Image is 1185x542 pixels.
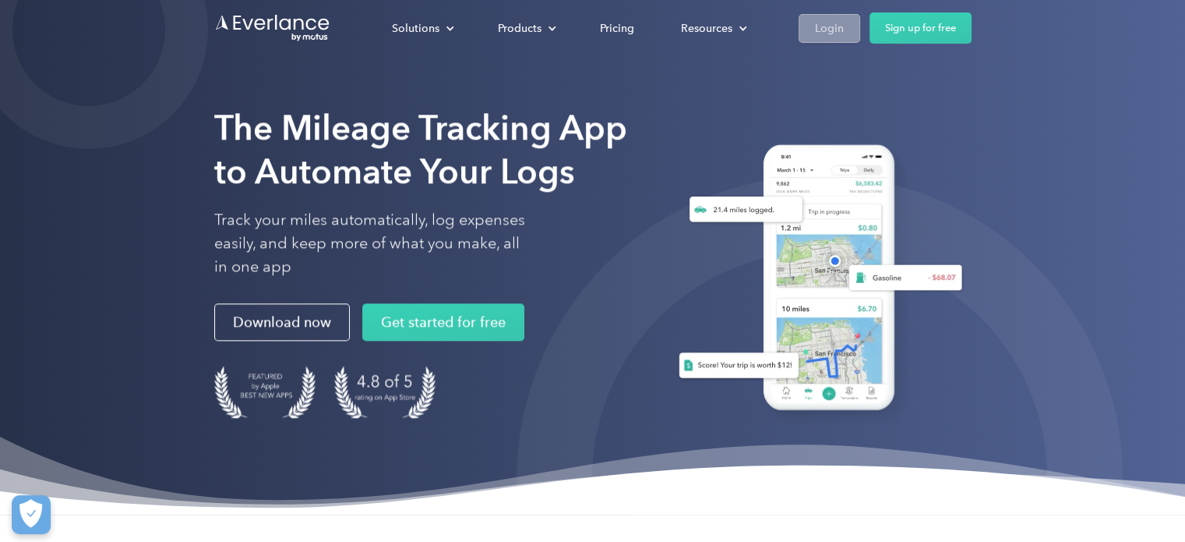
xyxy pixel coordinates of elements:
[665,15,760,42] div: Resources
[214,208,526,278] p: Track your miles automatically, log expenses easily, and keep more of what you make, all in one app
[214,366,316,418] img: Badge for Featured by Apple Best New Apps
[482,15,569,42] div: Products
[584,15,650,42] a: Pricing
[362,303,524,341] a: Get started for free
[869,12,972,44] a: Sign up for free
[681,19,732,38] div: Resources
[12,495,51,534] button: Cookies Settings
[660,133,972,428] img: Everlance, mileage tracker app, expense tracking app
[334,366,436,418] img: 4.9 out of 5 stars on the app store
[799,14,860,43] a: Login
[214,13,331,43] a: Go to homepage
[498,19,541,38] div: Products
[214,107,627,192] strong: The Mileage Tracking App to Automate Your Logs
[214,303,350,341] a: Download now
[392,19,439,38] div: Solutions
[376,15,467,42] div: Solutions
[600,19,634,38] div: Pricing
[815,19,844,38] div: Login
